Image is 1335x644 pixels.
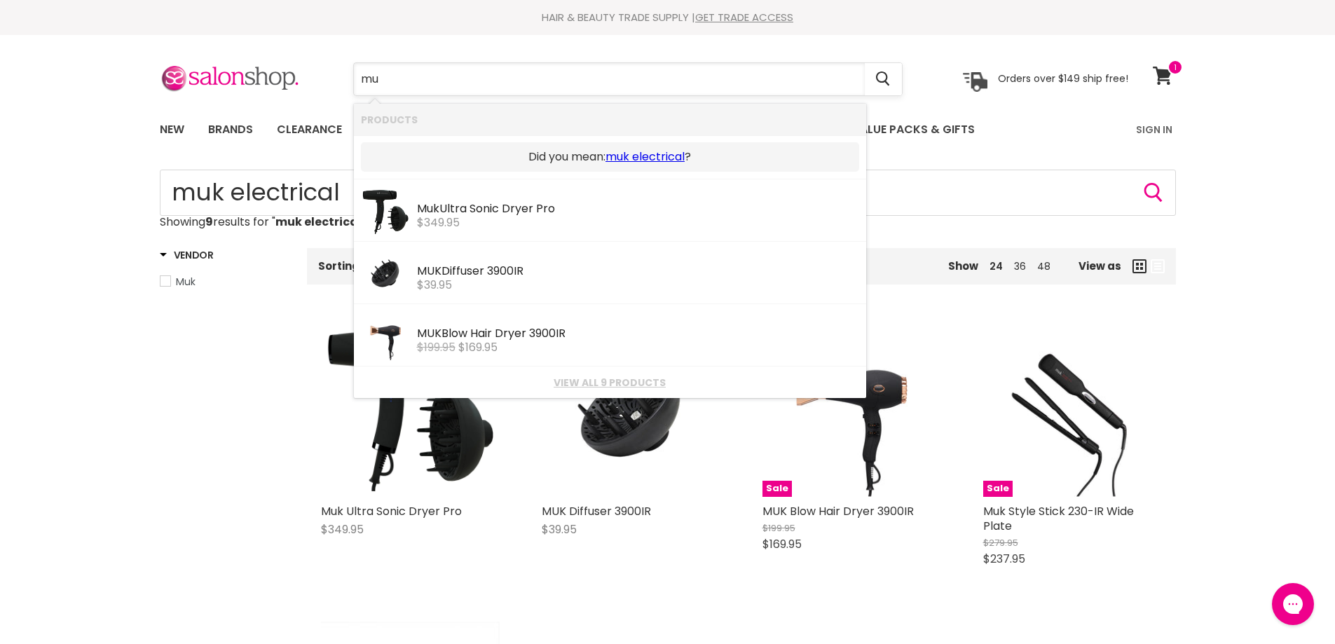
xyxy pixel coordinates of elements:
[160,170,1176,216] form: Product
[542,503,651,519] a: MUK Diffuser 3900IR
[417,263,441,279] b: MUK
[983,536,1018,549] span: $279.95
[983,481,1013,497] span: Sale
[149,109,1057,150] ul: Main menu
[353,62,903,96] form: Product
[762,521,795,535] span: $199.95
[990,259,1003,273] a: 24
[417,339,456,355] s: $199.95
[762,536,802,552] span: $169.95
[983,318,1162,497] a: Muk Style Stick 230-IR Wide PlateSale
[1142,181,1165,204] button: Search
[1265,578,1321,630] iframe: Gorgias live chat messenger
[321,318,500,497] img: Muk Ultra Sonic Dryer Pro
[354,104,866,135] li: Products
[1079,260,1121,272] span: View as
[321,503,462,519] a: Muk Ultra Sonic Dryer Pro
[354,63,865,95] input: Search
[149,115,195,144] a: New
[983,551,1025,567] span: $237.95
[998,72,1128,85] p: Orders over $149 ship free!
[842,115,985,144] a: Value Packs & Gifts
[176,275,196,289] span: Muk
[354,135,866,179] li: Did you mean
[417,277,452,293] span: $39.95
[417,214,460,231] span: $349.95
[160,248,214,262] h3: Vendor
[160,170,1176,216] input: Search
[361,311,410,360] img: Blow3900IR-scaled-1_200x.jpg
[1014,259,1026,273] a: 36
[198,115,263,144] a: Brands
[762,318,941,497] a: MUK Blow Hair Dryer 3900IRSale
[605,149,685,165] a: muk electrical
[542,521,577,537] span: $39.95
[361,249,410,298] img: BlowDiffuser-scaled-1_200x.jpg
[361,186,410,235] img: muk-ultra-sonic-dryer-black.webp
[417,203,859,217] div: Ultra Sonic Dryer Pro
[1037,259,1050,273] a: 48
[318,260,360,272] label: Sorting
[354,304,866,366] li: Products: MUK Blow Hair Dryer 3900IR
[361,377,859,388] a: View all 9 products
[948,259,978,273] span: Show
[321,521,364,537] span: $349.95
[983,318,1162,497] img: Muk Style Stick 230-IR Wide Plate
[160,216,1176,228] p: Showing results for " "
[542,318,720,497] img: MUK Diffuser 3900IR
[368,149,852,165] p: Did you mean: ?
[142,11,1193,25] div: HAIR & BEAUTY TRADE SUPPLY |
[762,318,941,497] img: MUK Blow Hair Dryer 3900IR
[354,242,866,304] li: Products: MUK Diffuser 3900IR
[417,327,859,342] div: Blow Hair Dryer 3900IR
[354,366,866,398] li: View All
[983,503,1134,534] a: Muk Style Stick 230-IR Wide Plate
[695,10,793,25] a: GET TRADE ACCESS
[354,179,866,242] li: Products: Muk Ultra Sonic Dryer Pro
[762,503,914,519] a: MUK Blow Hair Dryer 3900IR
[205,214,213,230] strong: 9
[142,109,1193,150] nav: Main
[762,481,792,497] span: Sale
[417,200,439,217] b: Muk
[865,63,902,95] button: Search
[458,339,498,355] span: $169.95
[275,214,362,230] strong: muk electrical
[266,115,352,144] a: Clearance
[1128,115,1181,144] a: Sign In
[417,325,441,341] b: MUK
[160,274,289,289] a: Muk
[417,265,859,280] div: Diffuser 3900IR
